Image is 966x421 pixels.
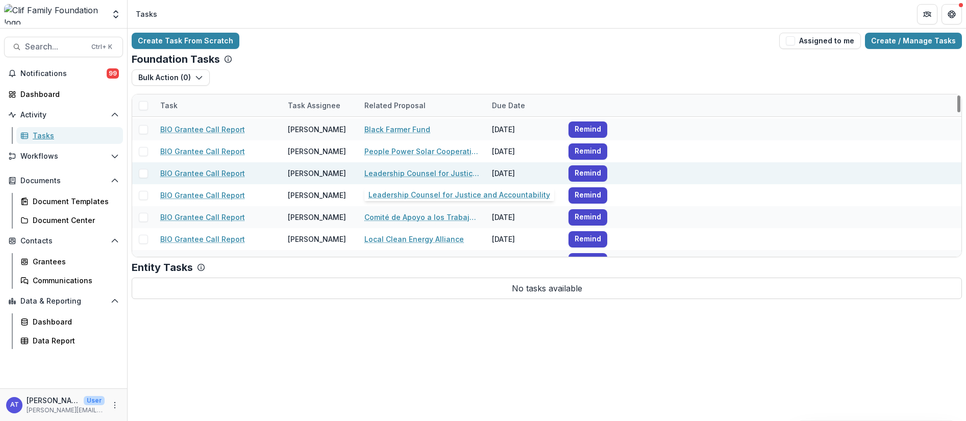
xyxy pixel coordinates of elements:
[20,69,107,78] span: Notifications
[486,94,562,116] div: Due Date
[288,234,346,244] div: [PERSON_NAME]
[132,69,210,86] button: Bulk Action (0)
[16,332,123,349] a: Data Report
[779,33,861,49] button: Assigned to me
[282,94,358,116] div: Task Assignee
[107,68,119,79] span: 99
[132,7,161,21] nav: breadcrumb
[89,41,114,53] div: Ctrl + K
[20,177,107,185] span: Documents
[358,94,486,116] div: Related Proposal
[20,111,107,119] span: Activity
[917,4,937,24] button: Partners
[288,190,346,201] div: [PERSON_NAME]
[25,42,85,52] span: Search...
[33,335,115,346] div: Data Report
[865,33,962,49] a: Create / Manage Tasks
[33,215,115,226] div: Document Center
[136,9,157,19] div: Tasks
[160,146,245,157] a: BIO Grantee Call Report
[288,168,346,179] div: [PERSON_NAME]
[16,313,123,330] a: Dashboard
[4,172,123,189] button: Open Documents
[20,237,107,245] span: Contacts
[154,94,282,116] div: Task
[160,190,245,201] a: BIO Grantee Call Report
[364,212,480,222] a: Comité de Apoyo a los Trabajadores Agrícolas - CATA
[109,399,121,411] button: More
[33,130,115,141] div: Tasks
[33,275,115,286] div: Communications
[20,152,107,161] span: Workflows
[4,86,123,103] a: Dashboard
[4,148,123,164] button: Open Workflows
[132,53,220,65] p: Foundation Tasks
[942,4,962,24] button: Get Help
[568,231,607,247] button: Remind
[364,146,480,157] a: People Power Solar Cooperative
[486,228,562,250] div: [DATE]
[132,33,239,49] a: Create Task From Scratch
[486,206,562,228] div: [DATE]
[16,127,123,144] a: Tasks
[486,250,562,272] div: [DATE]
[364,124,430,135] a: Black Farmer Fund
[16,272,123,289] a: Communications
[486,100,531,111] div: Due Date
[4,233,123,249] button: Open Contacts
[33,196,115,207] div: Document Templates
[288,256,346,266] div: [PERSON_NAME]
[84,396,105,405] p: User
[160,212,245,222] a: BIO Grantee Call Report
[4,65,123,82] button: Notifications99
[486,118,562,140] div: [DATE]
[160,234,245,244] a: BIO Grantee Call Report
[4,107,123,123] button: Open Activity
[160,256,245,266] a: BIO Grantee Call Report
[568,209,607,226] button: Remind
[132,261,193,274] p: Entity Tasks
[282,100,346,111] div: Task Assignee
[568,143,607,160] button: Remind
[33,256,115,267] div: Grantees
[364,168,480,179] a: Leadership Counsel for Justice and Accountability
[160,124,245,135] a: BIO Grantee Call Report
[27,406,105,415] p: [PERSON_NAME][EMAIL_ADDRESS][DOMAIN_NAME]
[568,253,607,269] button: Remind
[486,162,562,184] div: [DATE]
[4,4,105,24] img: Clif Family Foundation logo
[364,256,480,266] a: Strategic Actions for a Just Economy (SAJE)
[109,4,123,24] button: Open entity switcher
[568,165,607,182] button: Remind
[16,193,123,210] a: Document Templates
[486,140,562,162] div: [DATE]
[154,100,184,111] div: Task
[33,316,115,327] div: Dashboard
[4,293,123,309] button: Open Data & Reporting
[16,212,123,229] a: Document Center
[288,146,346,157] div: [PERSON_NAME]
[20,297,107,306] span: Data & Reporting
[486,184,562,206] div: [DATE]
[568,187,607,204] button: Remind
[160,168,245,179] a: BIO Grantee Call Report
[288,212,346,222] div: [PERSON_NAME]
[27,395,80,406] p: [PERSON_NAME]
[364,234,464,244] a: Local Clean Energy Alliance
[4,37,123,57] button: Search...
[364,190,434,201] a: The Climate Center
[20,89,115,100] div: Dashboard
[288,124,346,135] div: [PERSON_NAME]
[568,121,607,138] button: Remind
[132,278,962,299] p: No tasks available
[358,100,432,111] div: Related Proposal
[16,253,123,270] a: Grantees
[10,402,19,408] div: Ann Thrupp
